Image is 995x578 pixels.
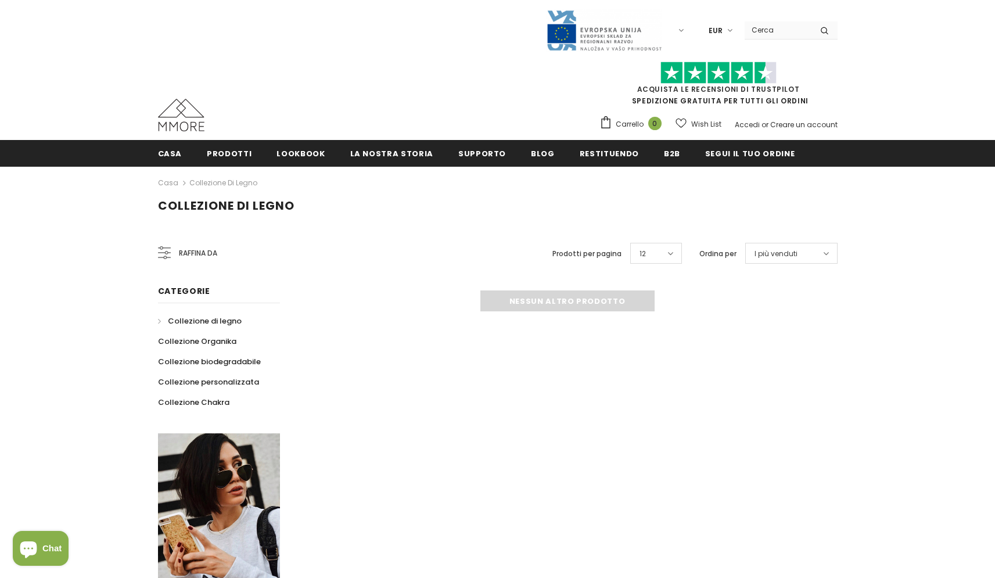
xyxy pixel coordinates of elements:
span: 0 [648,117,662,130]
span: La nostra storia [350,148,433,159]
a: Carrello 0 [599,116,667,133]
a: Collezione Chakra [158,392,229,412]
span: Lookbook [276,148,325,159]
span: Prodotti [207,148,252,159]
span: Collezione di legno [158,198,294,214]
span: Blog [531,148,555,159]
a: Collezione Organika [158,331,236,351]
span: SPEDIZIONE GRATUITA PER TUTTI GLI ORDINI [599,67,838,106]
a: Collezione di legno [189,178,257,188]
a: Lookbook [276,140,325,166]
a: Collezione personalizzata [158,372,259,392]
a: La nostra storia [350,140,433,166]
a: Collezione di legno [158,311,242,331]
span: Collezione Organika [158,336,236,347]
span: 12 [640,248,646,260]
a: Javni Razpis [546,25,662,35]
a: Casa [158,140,182,166]
span: B2B [664,148,680,159]
span: Collezione biodegradabile [158,356,261,367]
a: Restituendo [580,140,639,166]
span: Segui il tuo ordine [705,148,795,159]
a: Acquista le recensioni di TrustPilot [637,84,800,94]
span: Restituendo [580,148,639,159]
span: I più venduti [755,248,798,260]
span: Raffina da [179,247,217,260]
label: Ordina per [699,248,737,260]
a: Creare un account [770,120,838,130]
input: Search Site [745,21,811,38]
label: Prodotti per pagina [552,248,622,260]
a: B2B [664,140,680,166]
img: Javni Razpis [546,9,662,52]
img: Casi MMORE [158,99,204,131]
span: Wish List [691,119,721,130]
a: Prodotti [207,140,252,166]
span: EUR [709,25,723,37]
span: Collezione di legno [168,315,242,326]
span: Categorie [158,285,210,297]
span: Carrello [616,119,644,130]
a: Accedi [735,120,760,130]
span: supporto [458,148,506,159]
span: or [761,120,768,130]
span: Collezione Chakra [158,397,229,408]
a: Casa [158,176,178,190]
inbox-online-store-chat: Shopify online store chat [9,531,72,569]
a: Collezione biodegradabile [158,351,261,372]
a: supporto [458,140,506,166]
a: Wish List [676,114,721,134]
span: Collezione personalizzata [158,376,259,387]
a: Segui il tuo ordine [705,140,795,166]
span: Casa [158,148,182,159]
img: Fidati di Pilot Stars [660,62,777,84]
a: Blog [531,140,555,166]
